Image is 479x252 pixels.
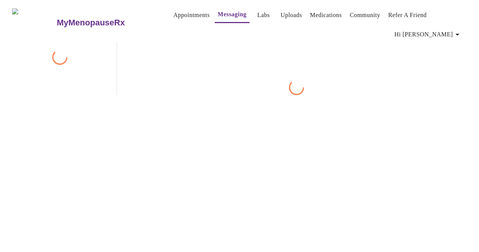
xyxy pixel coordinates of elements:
button: Uploads [278,8,305,23]
a: Refer a Friend [388,10,427,20]
button: Community [347,8,384,23]
a: MyMenopauseRx [56,9,155,36]
h3: MyMenopauseRx [57,18,125,28]
a: Uploads [281,10,302,20]
button: Hi [PERSON_NAME] [392,27,465,42]
button: Messaging [215,7,250,23]
button: Refer a Friend [385,8,430,23]
a: Medications [310,10,342,20]
button: Labs [251,8,276,23]
button: Appointments [170,8,213,23]
button: Medications [307,8,345,23]
a: Appointments [173,10,210,20]
a: Labs [257,10,270,20]
a: Community [350,10,381,20]
a: Messaging [218,9,247,20]
img: MyMenopauseRx Logo [12,8,56,37]
span: Hi [PERSON_NAME] [395,29,462,40]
